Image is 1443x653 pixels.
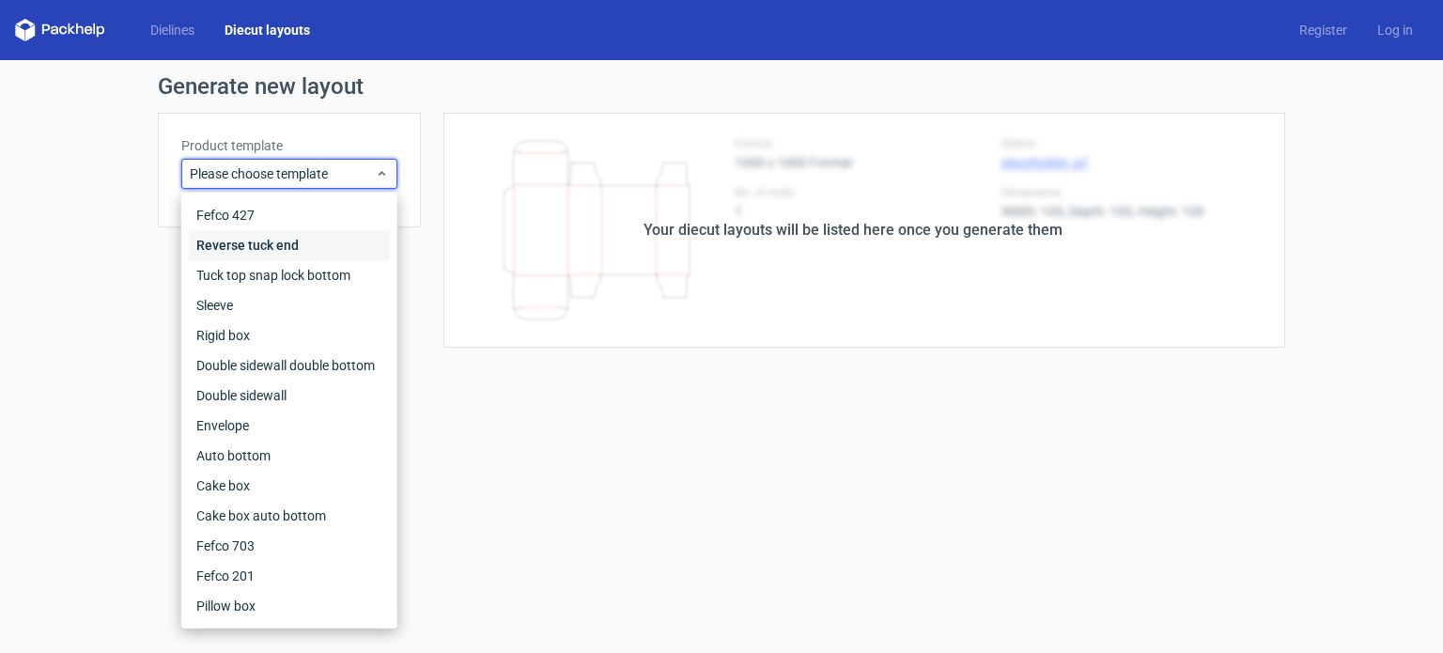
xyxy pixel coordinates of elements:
[644,219,1063,241] div: Your diecut layouts will be listed here once you generate them
[189,290,390,320] div: Sleeve
[189,200,390,230] div: Fefco 427
[189,381,390,411] div: Double sidewall
[135,21,209,39] a: Dielines
[181,136,397,155] label: Product template
[190,164,375,183] span: Please choose template
[209,21,325,39] a: Diecut layouts
[189,501,390,531] div: Cake box auto bottom
[189,591,390,621] div: Pillow box
[1362,21,1428,39] a: Log in
[189,320,390,350] div: Rigid box
[189,350,390,381] div: Double sidewall double bottom
[189,260,390,290] div: Tuck top snap lock bottom
[189,561,390,591] div: Fefco 201
[189,441,390,471] div: Auto bottom
[189,230,390,260] div: Reverse tuck end
[158,75,1285,98] h1: Generate new layout
[1284,21,1362,39] a: Register
[189,531,390,561] div: Fefco 703
[189,411,390,441] div: Envelope
[189,471,390,501] div: Cake box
